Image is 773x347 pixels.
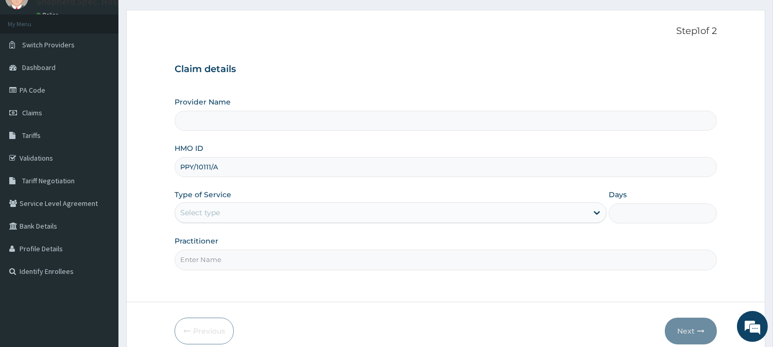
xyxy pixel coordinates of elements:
[22,176,75,185] span: Tariff Negotiation
[180,207,220,218] div: Select type
[175,318,234,344] button: Previous
[175,157,717,177] input: Enter HMO ID
[175,97,231,107] label: Provider Name
[665,318,717,344] button: Next
[22,40,75,49] span: Switch Providers
[609,189,627,200] label: Days
[175,64,717,75] h3: Claim details
[22,131,41,140] span: Tariffs
[22,63,56,72] span: Dashboard
[36,11,61,19] a: Online
[175,236,218,246] label: Practitioner
[22,108,42,117] span: Claims
[175,26,717,37] p: Step 1 of 2
[175,250,717,270] input: Enter Name
[175,189,231,200] label: Type of Service
[175,143,203,153] label: HMO ID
